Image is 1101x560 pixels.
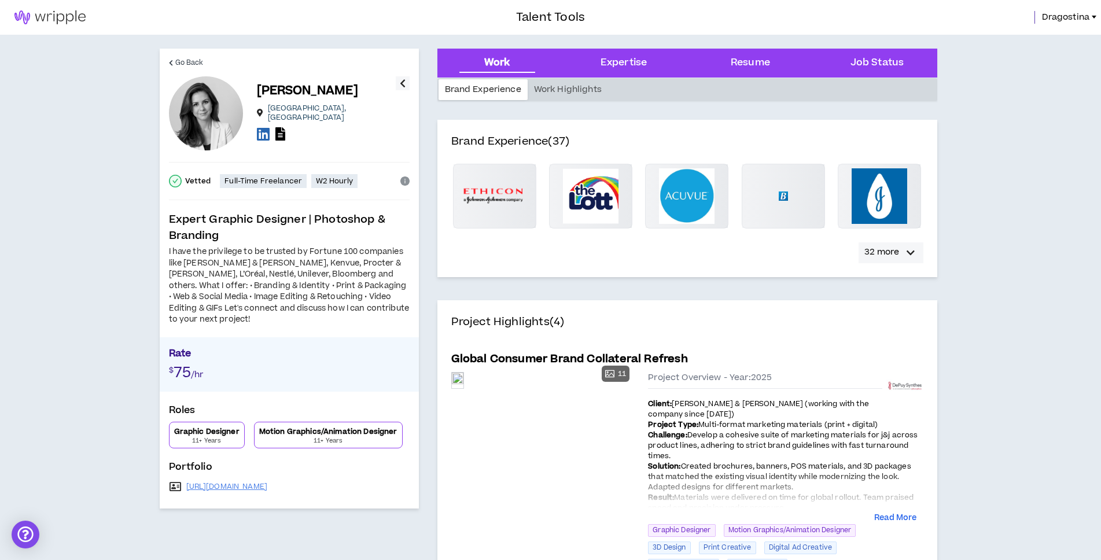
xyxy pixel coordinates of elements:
div: Brand Experience [439,79,528,100]
span: Multi-format marketing materials (print + digital) [698,419,878,430]
strong: Client: [648,399,672,409]
span: /hr [191,369,203,381]
h4: Brand Experience (37) [451,134,923,164]
span: Print Creative [699,541,756,554]
span: 3D Design [648,541,690,554]
span: Created brochures, banners, POS materials, and 3D packages that matched the existing visual ident... [648,461,911,492]
span: Digital Ad Creative [764,541,837,554]
span: Project Overview - Year: 2025 [648,372,772,384]
span: Motion Graphics/Animation Designer [724,524,856,537]
img: Johnson's Baby [852,168,907,224]
img: BENADRYL® Official UK Site [779,191,788,201]
h3: Talent Tools [516,9,585,26]
span: 75 [174,363,191,383]
button: Read More [874,513,916,524]
span: $ [169,365,174,375]
p: Graphic Designer [174,427,240,436]
div: I have the privilege to be trusted by Fortune 100 companies like [PERSON_NAME] & [PERSON_NAME], K... [169,246,410,326]
p: Motion Graphics/Animation Designer [259,427,397,436]
p: Rate [169,347,410,364]
span: Dragostina [1042,11,1089,24]
h5: Global Consumer Brand Collateral Refresh [451,351,688,367]
p: [GEOGRAPHIC_DATA] , [GEOGRAPHIC_DATA] [268,104,396,122]
span: Develop a cohesive suite of marketing materials for j&j across product lines, adhering to strict ... [648,430,918,461]
div: Work [484,56,510,71]
img: Ethicon [461,185,529,207]
div: Job Status [850,56,904,71]
div: Open Intercom Messenger [12,521,39,548]
span: info-circle [400,176,410,186]
p: W2 Hourly [316,176,353,186]
a: [URL][DOMAIN_NAME] [186,482,268,491]
span: Graphic Designer [648,524,715,537]
h4: Project Highlights (4) [451,314,923,344]
span: check-circle [169,175,182,187]
p: 32 more [864,246,899,259]
img: DePuy Synthes [886,367,923,404]
span: Go Back [175,57,204,68]
p: 11+ Years [192,436,221,445]
strong: Solution: [648,461,680,471]
strong: Project Type: [648,419,698,430]
p: Portfolio [169,460,410,478]
p: Expert Graphic Designer | Photoshop & Branding [169,212,410,244]
p: Vetted [185,176,211,186]
a: Go Back [169,49,204,76]
div: Dragostina M. [169,76,243,150]
img: The Lott [563,168,618,224]
p: Full-Time Freelancer [224,176,302,186]
p: 11+ Years [314,436,343,445]
div: Expertise [601,56,647,71]
img: Acuvue [659,168,715,224]
p: [PERSON_NAME] [257,83,359,99]
div: Work Highlights [528,79,608,100]
button: 32 more [859,242,923,263]
strong: Challenge: [648,430,687,440]
p: Roles [169,403,410,422]
span: [PERSON_NAME] & [PERSON_NAME] (working with the company since [DATE]) [648,399,869,419]
div: Resume [731,56,770,71]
